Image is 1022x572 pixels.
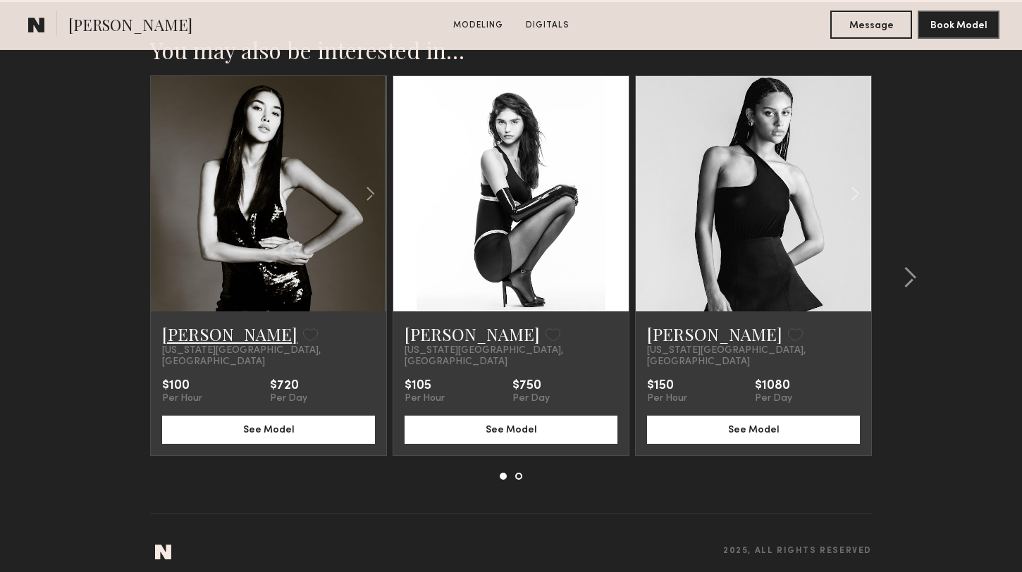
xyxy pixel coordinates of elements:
div: $1080 [755,379,792,393]
div: $150 [647,379,687,393]
div: Per Day [755,393,792,404]
span: 2025, all rights reserved [723,547,872,556]
a: [PERSON_NAME] [162,323,297,345]
div: Per Day [270,393,307,404]
button: See Model [647,416,860,444]
a: Book Model [918,18,999,30]
span: [US_STATE][GEOGRAPHIC_DATA], [GEOGRAPHIC_DATA] [405,345,617,368]
a: See Model [162,423,375,435]
button: Book Model [918,11,999,39]
div: $105 [405,379,445,393]
span: [US_STATE][GEOGRAPHIC_DATA], [GEOGRAPHIC_DATA] [647,345,860,368]
div: Per Hour [405,393,445,404]
a: [PERSON_NAME] [405,323,540,345]
div: $720 [270,379,307,393]
a: Modeling [448,19,509,32]
button: Message [830,11,912,39]
span: [US_STATE][GEOGRAPHIC_DATA], [GEOGRAPHIC_DATA] [162,345,375,368]
button: See Model [162,416,375,444]
h2: You may also be interested in… [150,36,872,64]
div: $750 [512,379,550,393]
div: Per Day [512,393,550,404]
a: [PERSON_NAME] [647,323,782,345]
div: Per Hour [647,393,687,404]
div: Per Hour [162,393,202,404]
a: See Model [405,423,617,435]
button: See Model [405,416,617,444]
a: Digitals [520,19,575,32]
div: $100 [162,379,202,393]
a: See Model [647,423,860,435]
span: [PERSON_NAME] [68,14,192,39]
